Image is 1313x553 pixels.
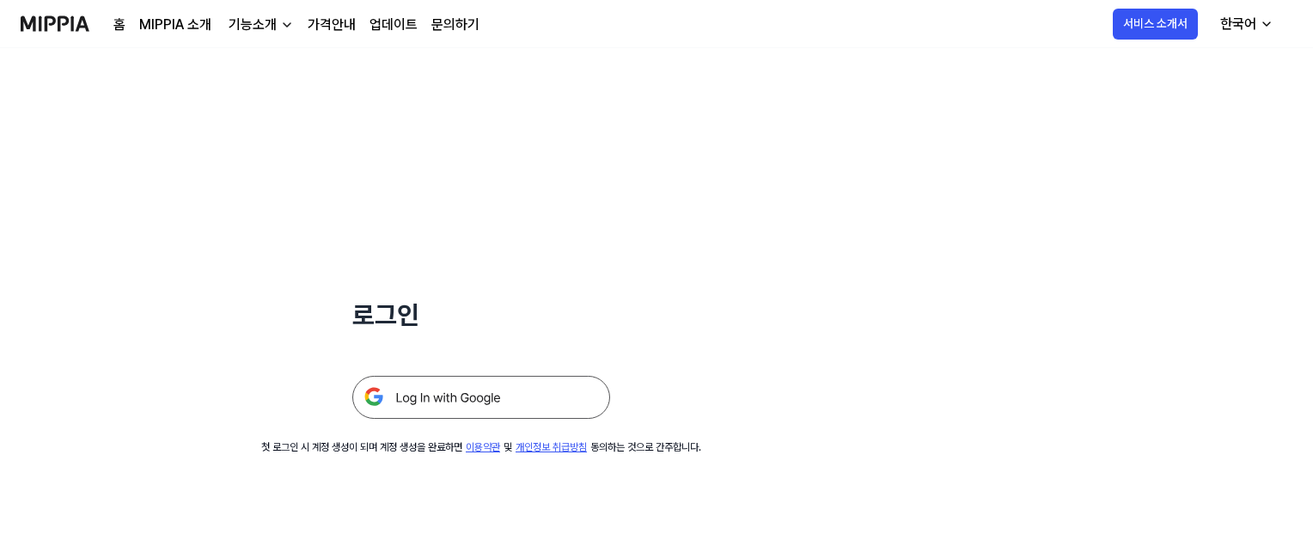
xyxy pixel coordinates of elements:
button: 서비스 소개서 [1113,9,1198,40]
button: 한국어 [1206,7,1284,41]
div: 기능소개 [225,15,280,35]
div: 한국어 [1217,14,1260,34]
a: 문의하기 [431,15,479,35]
img: 구글 로그인 버튼 [352,376,610,419]
a: 홈 [113,15,125,35]
button: 기능소개 [225,15,294,35]
a: MIPPIA 소개 [139,15,211,35]
a: 이용약관 [466,441,500,453]
a: 업데이트 [369,15,418,35]
div: 첫 로그인 시 계정 생성이 되며 계정 생성을 완료하면 및 동의하는 것으로 간주합니다. [261,439,701,455]
a: 개인정보 취급방침 [516,441,587,453]
a: 가격안내 [308,15,356,35]
h1: 로그인 [352,296,610,335]
img: down [280,18,294,32]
